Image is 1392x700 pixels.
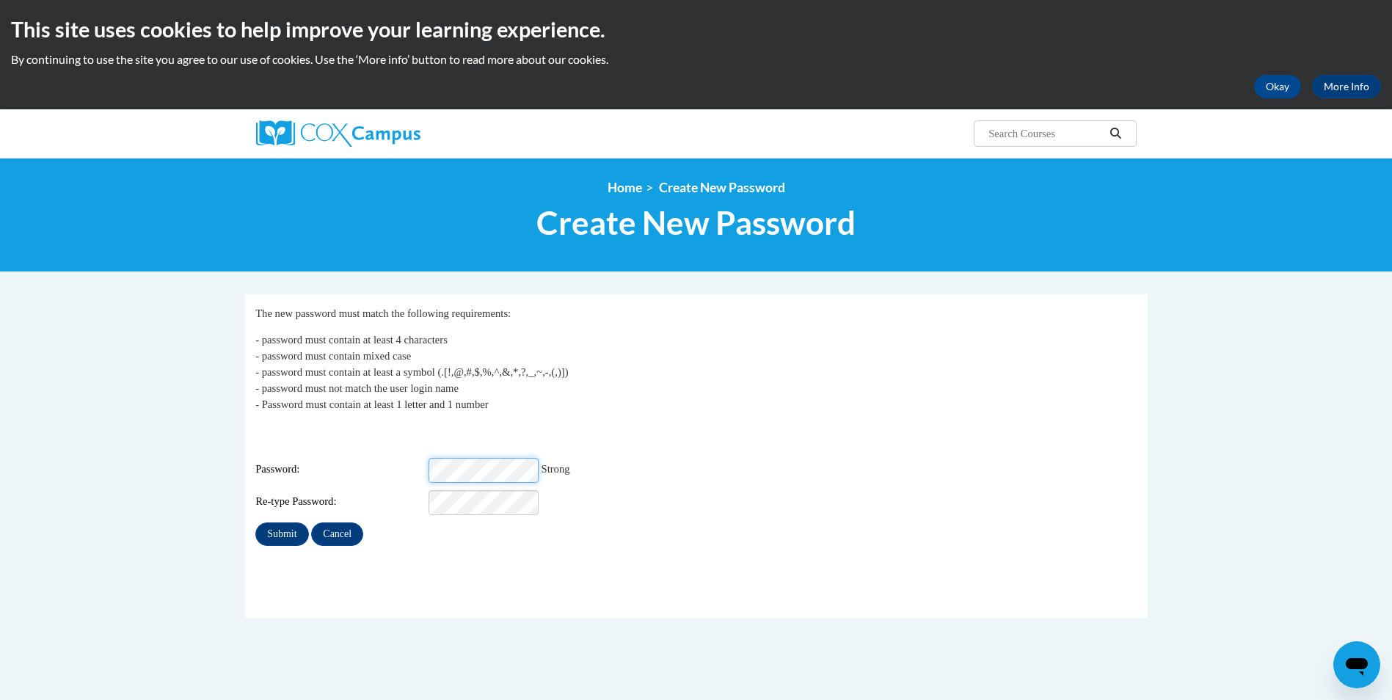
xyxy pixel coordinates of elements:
span: Create New Password [659,180,785,195]
iframe: Button to launch messaging window [1333,641,1380,688]
a: Cox Campus [256,120,535,147]
span: The new password must match the following requirements: [255,307,511,319]
span: Create New Password [536,203,856,242]
button: Search [1104,125,1126,142]
input: Cancel [311,522,363,546]
img: Cox Campus [256,120,420,147]
span: Password: [255,462,426,478]
h2: This site uses cookies to help improve your learning experience. [11,15,1381,44]
p: By continuing to use the site you agree to our use of cookies. Use the ‘More info’ button to read... [11,51,1381,68]
a: Home [608,180,642,195]
span: Strong [542,463,570,475]
input: Search Courses [987,125,1104,142]
button: Okay [1254,75,1301,98]
input: Submit [255,522,308,546]
span: Re-type Password: [255,494,426,510]
a: More Info [1312,75,1381,98]
span: - password must contain at least 4 characters - password must contain mixed case - password must ... [255,334,568,410]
